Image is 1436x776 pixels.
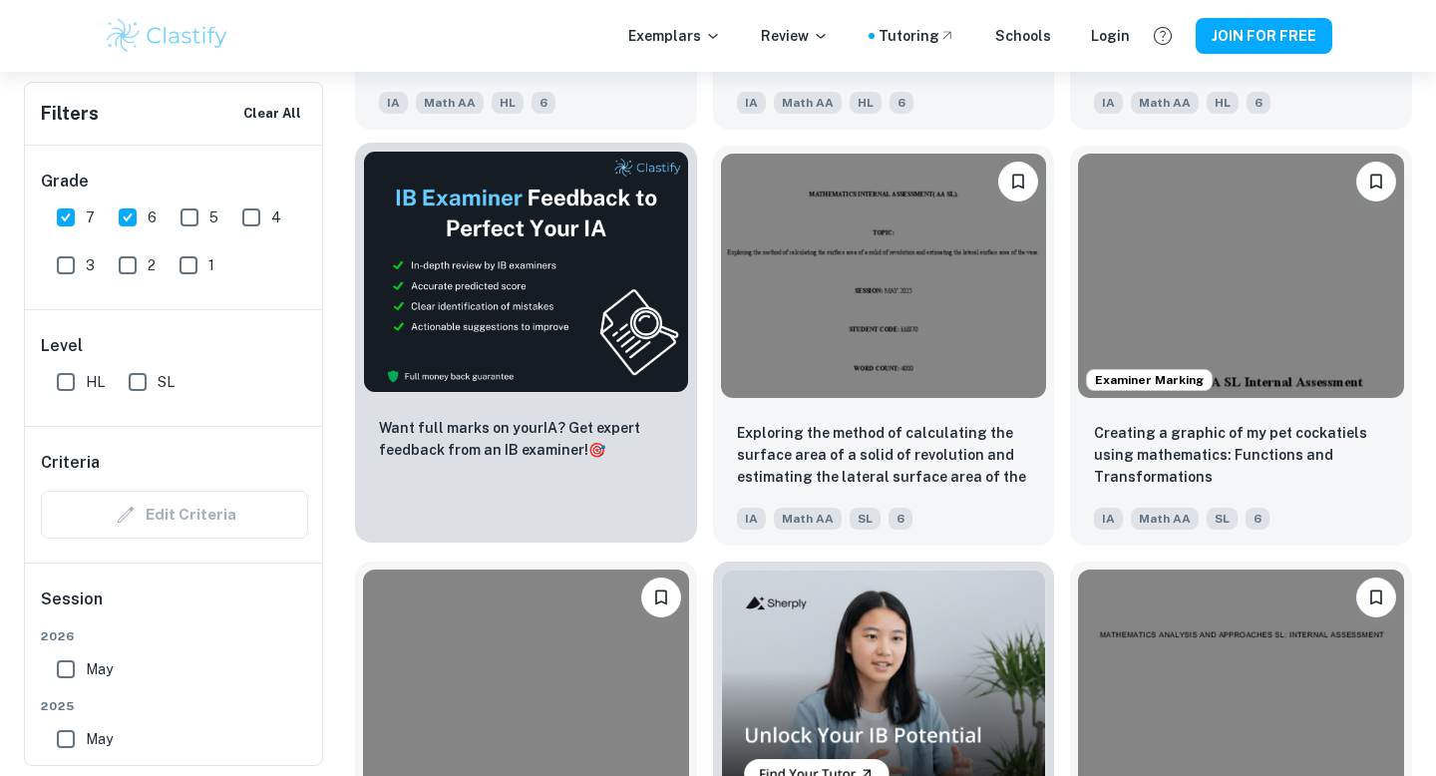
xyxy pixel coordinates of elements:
p: Want full marks on your IA ? Get expert feedback from an IB examiner! [379,417,673,461]
h6: Grade [41,170,308,194]
h6: Session [41,587,308,627]
button: Please log in to bookmark exemplars [641,578,681,617]
span: 5 [209,206,218,228]
span: HL [492,92,524,114]
span: 6 [148,206,157,228]
span: 7 [86,206,95,228]
img: Thumbnail [363,151,689,393]
button: JOIN FOR FREE [1196,18,1332,54]
button: Help and Feedback [1146,19,1180,53]
span: HL [86,371,105,393]
p: Exemplars [628,25,721,47]
a: Examiner MarkingPlease log in to bookmark exemplarsCreating a graphic of my pet cockatiels using ... [1070,146,1412,546]
p: Exploring the method of calculating the surface area of a solid of revolution and estimating the ... [737,422,1031,490]
div: Criteria filters are unavailable when searching by topic [41,491,308,539]
span: Math AA [774,92,842,114]
span: HL [850,92,882,114]
img: Clastify logo [104,16,230,56]
a: ThumbnailWant full marks on yourIA? Get expert feedback from an IB examiner! [355,146,697,546]
span: 6 [890,92,913,114]
a: Tutoring [879,25,955,47]
span: Math AA [1131,508,1199,530]
p: Review [761,25,829,47]
span: May [86,728,113,750]
span: 2026 [41,627,308,645]
span: IA [379,92,408,114]
span: IA [737,92,766,114]
span: 6 [1247,92,1270,114]
span: Math AA [774,508,842,530]
span: IA [1094,508,1123,530]
span: 3 [86,254,95,276]
button: Clear All [238,99,306,129]
span: SL [158,371,175,393]
img: Math AA IA example thumbnail: Exploring the method of calculating the [721,154,1047,398]
button: Please log in to bookmark exemplars [1356,578,1396,617]
span: 2 [148,254,156,276]
h6: Level [41,334,308,358]
span: 4 [271,206,281,228]
span: IA [737,508,766,530]
img: Math AA IA example thumbnail: Creating a graphic of my pet cockatiels [1078,154,1404,398]
a: Schools [995,25,1051,47]
h6: Criteria [41,451,100,475]
span: HL [1207,92,1239,114]
a: Login [1091,25,1130,47]
span: 🎯 [588,442,605,458]
a: Please log in to bookmark exemplarsExploring the method of calculating the surface area of a soli... [713,146,1055,546]
span: Examiner Marking [1087,371,1212,389]
span: 6 [532,92,555,114]
span: 1 [208,254,214,276]
button: Please log in to bookmark exemplars [1356,162,1396,201]
span: SL [1207,508,1238,530]
p: Creating a graphic of my pet cockatiels using mathematics: Functions and Transformations [1094,422,1388,488]
span: IA [1094,92,1123,114]
span: 6 [1246,508,1269,530]
span: 6 [889,508,912,530]
span: 2025 [41,697,308,715]
span: Math AA [1131,92,1199,114]
span: Math AA [416,92,484,114]
button: Please log in to bookmark exemplars [998,162,1038,201]
span: SL [850,508,881,530]
span: May [86,658,113,680]
h6: Filters [41,100,99,128]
